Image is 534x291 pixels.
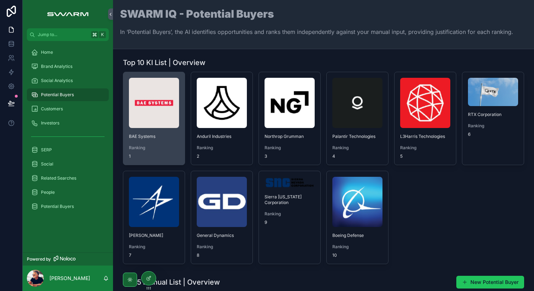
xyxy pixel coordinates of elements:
span: Ranking [197,145,247,151]
h1: SWARM IQ - Potential Buyers [120,8,513,19]
h1: Top 10 KI List | Overview [123,58,206,68]
span: Sierra [US_STATE] Corporation [265,194,315,205]
a: Related Searches [27,172,109,185]
span: 2 [197,153,247,159]
span: Social [41,161,53,167]
span: 5 [400,153,450,159]
span: 10 [332,252,382,258]
p: [PERSON_NAME] [49,275,90,282]
span: 6 [468,132,518,137]
a: [PERSON_NAME]Ranking7 [123,171,185,264]
span: Ranking [265,211,315,217]
img: boeing.com [332,177,382,227]
span: K [100,32,105,37]
span: Brand Analytics [41,64,72,69]
span: 3 [265,153,315,159]
img: rtx.com [468,78,518,106]
span: Potential Buyers [41,92,74,98]
span: People [41,190,55,195]
span: RTX Corporation [468,112,518,117]
span: 9 [265,220,315,225]
img: App logo [43,8,92,20]
span: Ranking [197,244,247,250]
img: palantir.com [332,78,382,128]
a: Anduril IndustriesRanking2 [191,72,253,165]
img: sncorp.com [265,177,315,188]
a: BAE SystemsRanking1 [123,72,185,165]
span: Social Analytics [41,78,73,83]
span: Jump to... [38,32,88,37]
a: Potential Buyers [27,88,109,101]
a: Brand Analytics [27,60,109,73]
span: Ranking [400,145,450,151]
span: Related Searches [41,175,76,181]
span: 1 [129,153,179,159]
a: Home [27,46,109,59]
p: In ‘Potential Buyers’, the AI identifies opportunities and ranks them independently against your ... [120,28,513,36]
span: Investors [41,120,59,126]
span: Ranking [129,244,179,250]
a: Northrop GrummanRanking3 [259,72,321,165]
span: SERP [41,147,52,153]
a: People [27,186,109,199]
span: General Dynamics [197,233,247,238]
button: New Potential Buyer [456,276,524,289]
span: Powered by [27,256,51,262]
span: 4 [332,153,382,159]
span: Palantir Technologies [332,134,382,139]
a: Investors [27,117,109,129]
span: L3Harris Technologies [400,134,450,139]
span: 8 [197,252,247,258]
a: Palantir TechnologiesRanking4 [326,72,388,165]
span: Potential Buyers [41,204,74,209]
span: Ranking [332,145,382,151]
img: gd.com [197,177,247,227]
h1: Top 5 Manual List | Overview [123,277,220,287]
span: Anduril Industries [197,134,247,139]
a: Social Analytics [27,74,109,87]
a: SERP [27,144,109,156]
a: Powered by [23,252,113,266]
a: Boeing DefenseRanking10 [326,171,388,264]
a: L3Harris TechnologiesRanking5 [394,72,456,165]
span: Home [41,50,53,55]
span: Boeing Defense [332,233,382,238]
span: Ranking [129,145,179,151]
span: Ranking [265,145,315,151]
span: [PERSON_NAME] [129,233,179,238]
a: General DynamicsRanking8 [191,171,253,264]
img: anduril.com [197,78,247,128]
a: Sierra [US_STATE] CorporationRanking9 [259,171,321,264]
img: lockheedmartin.com [129,177,179,227]
img: l3harris.com [400,78,450,128]
a: Potential Buyers [27,200,109,213]
img: northropgrumman.com [265,78,315,128]
span: Customers [41,106,63,112]
a: Customers [27,103,109,115]
span: Ranking [468,123,518,129]
button: Jump to...K [27,28,109,41]
span: 7 [129,252,179,258]
img: baesystems.com [129,78,179,128]
span: Northrop Grumman [265,134,315,139]
span: Ranking [332,244,382,250]
a: Social [27,158,109,170]
a: RTX CorporationRanking6 [462,72,524,165]
div: scrollable content [23,41,113,222]
span: BAE Systems [129,134,179,139]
